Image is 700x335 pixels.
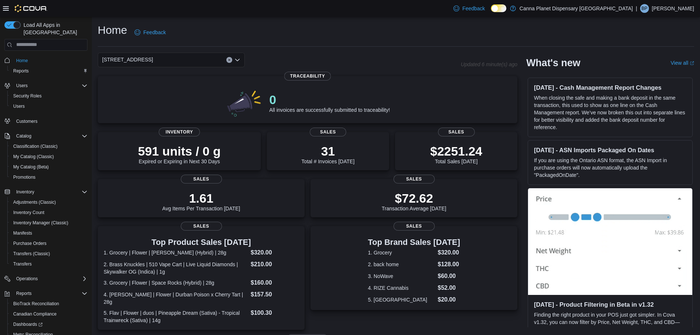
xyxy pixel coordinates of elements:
[7,197,90,207] button: Adjustments (Classic)
[181,175,222,183] span: Sales
[10,152,57,161] a: My Catalog (Classic)
[10,260,35,268] a: Transfers
[534,146,686,154] h3: [DATE] - ASN Imports Packaged On Dates
[10,152,87,161] span: My Catalog (Classic)
[10,102,87,111] span: Users
[13,132,34,140] button: Catalog
[520,4,633,13] p: Canna Planet Dispensary [GEOGRAPHIC_DATA]
[13,93,42,99] span: Security Roles
[10,310,60,318] a: Canadian Compliance
[7,228,90,238] button: Manifests
[13,289,87,298] span: Reports
[13,230,32,236] span: Manifests
[104,309,248,324] dt: 5. Flav | Flower | duos | Pineapple Dream (Sativa) - Tropical Trainwreck (Sativa) | 14g
[13,174,36,180] span: Promotions
[10,218,87,227] span: Inventory Manager (Classic)
[394,175,435,183] span: Sales
[284,72,331,81] span: Traceability
[368,261,435,268] dt: 2. back home
[10,320,46,329] a: Dashboards
[640,4,649,13] div: Binal Patel
[13,117,87,126] span: Customers
[7,238,90,249] button: Purchase Orders
[461,61,517,67] p: Updated 6 minute(s) ago
[438,284,460,292] dd: $52.00
[636,4,637,13] p: |
[430,144,482,164] div: Total Sales [DATE]
[7,249,90,259] button: Transfers (Classic)
[690,61,694,65] svg: External link
[7,66,90,76] button: Reports
[534,157,686,179] p: If you are using the Ontario ASN format, the ASN Import in purchase orders will now automatically...
[13,274,41,283] button: Operations
[16,276,38,282] span: Operations
[10,249,87,258] span: Transfers (Classic)
[13,289,35,298] button: Reports
[526,57,580,69] h2: What's new
[16,83,28,89] span: Users
[13,188,37,196] button: Inventory
[10,260,87,268] span: Transfers
[7,172,90,182] button: Promotions
[21,21,87,36] span: Load All Apps in [GEOGRAPHIC_DATA]
[10,102,28,111] a: Users
[10,142,61,151] a: Classification (Classic)
[438,128,475,136] span: Sales
[159,128,200,136] span: Inventory
[13,251,50,257] span: Transfers (Classic)
[162,191,240,211] div: Avg Items Per Transaction [DATE]
[13,240,47,246] span: Purchase Orders
[13,81,30,90] button: Users
[251,309,299,317] dd: $100.30
[462,5,485,12] span: Feedback
[10,320,87,329] span: Dashboards
[1,116,90,126] button: Customers
[438,295,460,304] dd: $20.00
[13,210,44,215] span: Inventory Count
[10,229,87,238] span: Manifests
[98,23,127,38] h1: Home
[181,222,222,231] span: Sales
[10,299,62,308] a: BioTrack Reconciliation
[491,4,506,12] input: Dark Mode
[10,67,87,75] span: Reports
[7,152,90,162] button: My Catalog (Classic)
[269,92,390,107] p: 0
[138,144,221,164] div: Expired or Expiring in Next 30 Days
[368,238,460,247] h3: Top Brand Sales [DATE]
[652,4,694,13] p: [PERSON_NAME]
[251,260,299,269] dd: $210.00
[15,5,47,12] img: Cova
[13,199,56,205] span: Adjustments (Classic)
[7,259,90,269] button: Transfers
[13,261,32,267] span: Transfers
[1,274,90,284] button: Operations
[143,29,166,36] span: Feedback
[104,238,299,247] h3: Top Product Sales [DATE]
[10,92,87,100] span: Security Roles
[7,162,90,172] button: My Catalog (Beta)
[430,144,482,158] p: $2251.24
[132,25,169,40] a: Feedback
[7,207,90,218] button: Inventory Count
[1,81,90,91] button: Users
[10,198,87,207] span: Adjustments (Classic)
[13,311,57,317] span: Canadian Compliance
[10,198,59,207] a: Adjustments (Classic)
[251,278,299,287] dd: $160.00
[10,92,44,100] a: Security Roles
[7,101,90,111] button: Users
[13,56,87,65] span: Home
[438,272,460,281] dd: $60.00
[368,249,435,256] dt: 1. Grocery
[10,239,50,248] a: Purchase Orders
[13,143,58,149] span: Classification (Classic)
[104,249,248,256] dt: 1. Grocery | Flower | [PERSON_NAME] (Hybrid) | 28g
[10,67,32,75] a: Reports
[10,239,87,248] span: Purchase Orders
[301,144,354,164] div: Total # Invoices [DATE]
[16,189,34,195] span: Inventory
[368,284,435,292] dt: 4. RIZE Cannabis
[10,163,87,171] span: My Catalog (Beta)
[534,84,686,91] h3: [DATE] - Cash Management Report Changes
